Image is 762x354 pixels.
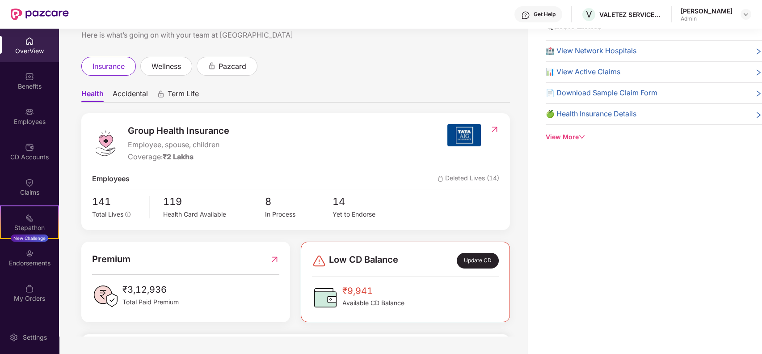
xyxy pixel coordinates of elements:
div: Coverage: [128,151,229,162]
span: Low CD Balance [329,253,398,269]
span: Deleted Lives (14) [438,173,499,184]
span: 141 [92,194,143,209]
div: [PERSON_NAME] [681,7,733,15]
span: 119 [163,194,265,209]
span: 📄 Download Sample Claim Form [546,87,657,98]
span: insurance [93,61,125,72]
div: Update CD [457,253,499,269]
img: RedirectIcon [490,125,499,134]
span: Health [81,89,104,102]
div: animation [208,62,216,70]
span: 📊 View Active Claims [546,66,620,77]
img: deleteIcon [438,176,443,182]
img: svg+xml;base64,PHN2ZyBpZD0iSGVscC0zMngzMiIgeG1sbnM9Imh0dHA6Ly93d3cudzMub3JnLzIwMDAvc3ZnIiB3aWR0aD... [521,11,530,20]
img: svg+xml;base64,PHN2ZyBpZD0iSG9tZSIgeG1sbnM9Imh0dHA6Ly93d3cudzMub3JnLzIwMDAvc3ZnIiB3aWR0aD0iMjAiIG... [25,37,34,46]
img: RedirectIcon [270,252,279,266]
div: Here is what’s going on with your team at [GEOGRAPHIC_DATA] [81,30,510,41]
img: svg+xml;base64,PHN2ZyBpZD0iQ0RfQWNjb3VudHMiIGRhdGEtbmFtZT0iQ0QgQWNjb3VudHMiIHhtbG5zPSJodHRwOi8vd3... [25,143,34,152]
img: svg+xml;base64,PHN2ZyBpZD0iU2V0dGluZy0yMHgyMCIgeG1sbnM9Imh0dHA6Ly93d3cudzMub3JnLzIwMDAvc3ZnIiB3aW... [9,333,18,342]
span: ₹3,12,936 [122,283,179,297]
span: right [755,47,762,56]
span: pazcard [219,61,246,72]
div: New Challenge [11,235,48,242]
div: Health Card Available [163,209,265,219]
img: svg+xml;base64,PHN2ZyBpZD0iQ2xhaW0iIHhtbG5zPSJodHRwOi8vd3d3LnczLm9yZy8yMDAwL3N2ZyIgd2lkdGg9IjIwIi... [25,178,34,187]
img: PaidPremiumIcon [92,283,119,310]
img: New Pazcare Logo [11,9,69,20]
img: svg+xml;base64,PHN2ZyBpZD0iRGFuZ2VyLTMyeDMyIiB4bWxucz0iaHR0cDovL3d3dy53My5vcmcvMjAwMC9zdmciIHdpZH... [312,254,326,268]
div: View More [546,132,762,142]
img: insurerIcon [447,124,481,146]
span: info-circle [125,212,131,217]
span: 🏥 View Network Hospitals [546,45,636,56]
div: VALETEZ SERVICES PRIVATE LIMITED [599,10,662,19]
div: Settings [20,333,50,342]
span: Employee, spouse, children [128,139,229,150]
img: svg+xml;base64,PHN2ZyBpZD0iQmVuZWZpdHMiIHhtbG5zPSJodHRwOi8vd3d3LnczLm9yZy8yMDAwL3N2ZyIgd2lkdGg9Ij... [25,72,34,81]
img: logo [92,130,119,157]
span: V [586,9,592,20]
div: Admin [681,15,733,22]
img: svg+xml;base64,PHN2ZyBpZD0iRW1wbG95ZWVzIiB4bWxucz0iaHR0cDovL3d3dy53My5vcmcvMjAwMC9zdmciIHdpZHRoPS... [25,107,34,116]
span: Total Lives [92,210,123,218]
div: animation [157,90,165,98]
span: Total Paid Premium [122,297,179,307]
span: Premium [92,252,131,266]
span: right [755,110,762,119]
img: CDBalanceIcon [312,284,339,311]
span: Accidental [113,89,148,102]
span: right [755,68,762,77]
span: Group Health Insurance [128,124,229,138]
img: svg+xml;base64,PHN2ZyB4bWxucz0iaHR0cDovL3d3dy53My5vcmcvMjAwMC9zdmciIHdpZHRoPSIyMSIgaGVpZ2h0PSIyMC... [25,213,34,222]
span: Term Life [168,89,199,102]
img: svg+xml;base64,PHN2ZyBpZD0iRHJvcGRvd24tMzJ4MzIiIHhtbG5zPSJodHRwOi8vd3d3LnczLm9yZy8yMDAwL3N2ZyIgd2... [742,11,749,18]
div: In Process [265,209,333,219]
div: Get Help [534,11,556,18]
img: svg+xml;base64,PHN2ZyBpZD0iTXlfT3JkZXJzIiBkYXRhLW5hbWU9Ik15IE9yZGVycyIgeG1sbnM9Imh0dHA6Ly93d3cudz... [25,284,34,293]
span: 14 [333,194,400,209]
span: wellness [152,61,181,72]
span: right [755,89,762,98]
span: ₹2 Lakhs [163,152,194,161]
span: Employees [92,173,130,184]
span: ₹9,941 [342,284,404,298]
div: Stepathon [1,223,58,232]
img: svg+xml;base64,PHN2ZyBpZD0iRW5kb3JzZW1lbnRzIiB4bWxucz0iaHR0cDovL3d3dy53My5vcmcvMjAwMC9zdmciIHdpZH... [25,249,34,258]
span: down [579,134,585,140]
span: 🍏 Health Insurance Details [546,108,636,119]
span: Available CD Balance [342,298,404,308]
div: Yet to Endorse [333,209,400,219]
span: 8 [265,194,333,209]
